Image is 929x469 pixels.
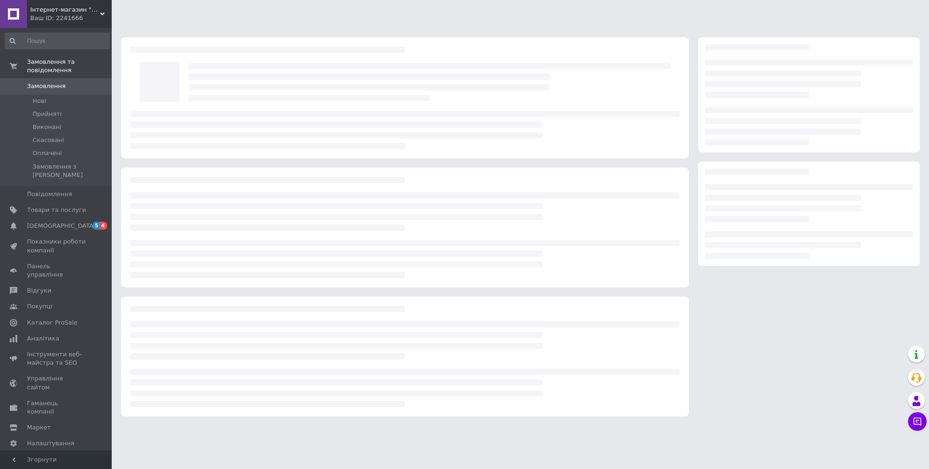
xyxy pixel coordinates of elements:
[30,6,100,14] span: Інтернет-магазин "TeRem"
[27,319,77,327] span: Каталог ProSale
[27,399,86,416] span: Гаманець компанії
[27,286,51,295] span: Відгуки
[33,110,61,118] span: Прийняті
[33,149,62,157] span: Оплачені
[100,222,107,230] span: 4
[27,262,86,279] span: Панель управління
[27,374,86,391] span: Управління сайтом
[27,190,72,198] span: Повідомлення
[27,350,86,367] span: Інструменти веб-майстра та SEO
[27,334,59,343] span: Аналітика
[33,123,61,131] span: Виконані
[33,136,64,144] span: Скасовані
[27,82,66,90] span: Замовлення
[30,14,112,22] div: Ваш ID: 2241666
[908,412,927,431] button: Чат з покупцем
[27,206,86,214] span: Товари та послуги
[27,423,51,432] span: Маркет
[33,163,109,179] span: Замовлення з [PERSON_NAME]
[27,58,112,75] span: Замовлення та повідомлення
[27,238,86,254] span: Показники роботи компанії
[93,222,100,230] span: 5
[5,33,110,49] input: Пошук
[27,302,52,311] span: Покупці
[33,97,46,105] span: Нові
[27,222,96,230] span: [DEMOGRAPHIC_DATA]
[27,439,74,448] span: Налаштування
